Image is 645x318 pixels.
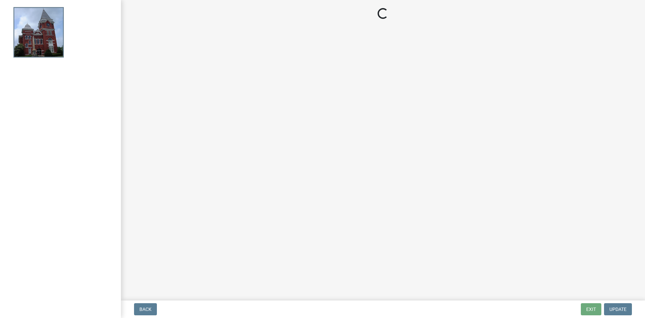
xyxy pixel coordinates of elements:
span: Update [609,307,627,312]
span: Back [139,307,152,312]
button: Update [604,303,632,315]
button: Exit [581,303,601,315]
img: Talbot County, Georgia [13,7,64,58]
button: Back [134,303,157,315]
